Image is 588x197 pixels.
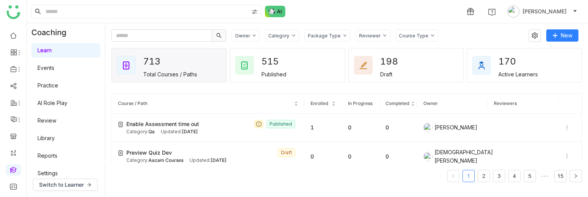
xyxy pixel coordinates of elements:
div: 170 [498,53,526,69]
td: 1 [304,114,342,142]
span: [PERSON_NAME] [523,7,567,16]
img: create-new-course.svg [118,122,123,127]
button: [PERSON_NAME] [506,5,579,18]
button: Switch to Learner [33,179,98,191]
a: Practice [38,82,58,89]
div: Category [268,33,289,39]
div: Category: [126,157,183,164]
span: ••• [539,170,551,182]
a: Review [38,117,56,124]
nz-tag: Draft [278,149,295,157]
div: Coaching [27,23,78,42]
a: 2 [478,170,490,182]
nz-tag: Published [266,120,295,128]
span: [DATE] [182,129,198,134]
img: published_courses.svg [240,61,249,70]
span: Preview Quiz Dev [126,149,172,157]
img: logo [7,5,20,19]
div: Course Type [399,33,428,39]
span: New [561,31,572,40]
td: 0 [304,142,342,171]
li: 15 [554,170,567,182]
span: Enable Assessment time out [126,120,199,128]
span: [DATE] [211,157,227,163]
a: 5 [524,170,536,182]
a: 15 [555,170,566,182]
span: Qa [149,129,155,134]
a: Reports [38,152,57,159]
a: 1 [463,170,474,182]
td: 0 [379,114,417,142]
img: search-type.svg [252,9,258,15]
img: ask-buddy-normal.svg [265,6,286,17]
div: Package Type [308,33,341,39]
img: active_learners.svg [477,61,486,70]
div: 713 [143,53,171,69]
button: Next Page [570,170,582,182]
span: In Progress [348,100,372,106]
span: Switch to Learner [39,181,84,189]
img: 684a9aedde261c4b36a3ced9 [423,123,433,132]
td: 0 [379,142,417,171]
a: 4 [509,170,520,182]
span: Owner [423,100,438,106]
span: Completed [385,100,409,106]
div: [DEMOGRAPHIC_DATA][PERSON_NAME] [423,148,482,165]
a: Library [38,135,55,141]
li: 1 [462,170,475,182]
div: Updated: [189,157,227,164]
div: 198 [380,53,408,69]
td: 0 [342,114,379,142]
div: 515 [261,53,289,69]
td: 0 [342,142,379,171]
span: Course / Path [118,100,147,106]
span: Reviewers [494,100,517,106]
div: Total Courses / Paths [143,71,197,78]
li: 3 [493,170,505,182]
img: create-new-course.svg [118,150,123,156]
li: Next 5 Pages [539,170,551,182]
div: Updated: [161,128,198,136]
a: 3 [493,170,505,182]
img: avatar [507,5,519,18]
img: 684a9b06de261c4b36a3cf65 [423,152,433,161]
a: Events [38,65,54,71]
div: Reviewer [359,33,381,39]
a: Settings [38,170,58,176]
div: [PERSON_NAME] [423,123,482,132]
a: Learn [38,47,52,53]
div: Draft [380,71,392,78]
button: New [546,29,578,42]
div: Owner [235,33,250,39]
li: 4 [508,170,521,182]
li: 5 [524,170,536,182]
div: Published [261,71,286,78]
li: 2 [478,170,490,182]
a: AI Role Play [38,100,67,106]
div: Category: [126,128,155,136]
button: Previous Page [447,170,459,182]
img: draft_courses.svg [359,61,368,70]
div: Active Learners [498,71,538,78]
span: Aazam Courses [149,157,183,163]
span: Enrolled [310,100,328,106]
img: help.svg [488,8,496,16]
img: total_courses.svg [122,61,131,70]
